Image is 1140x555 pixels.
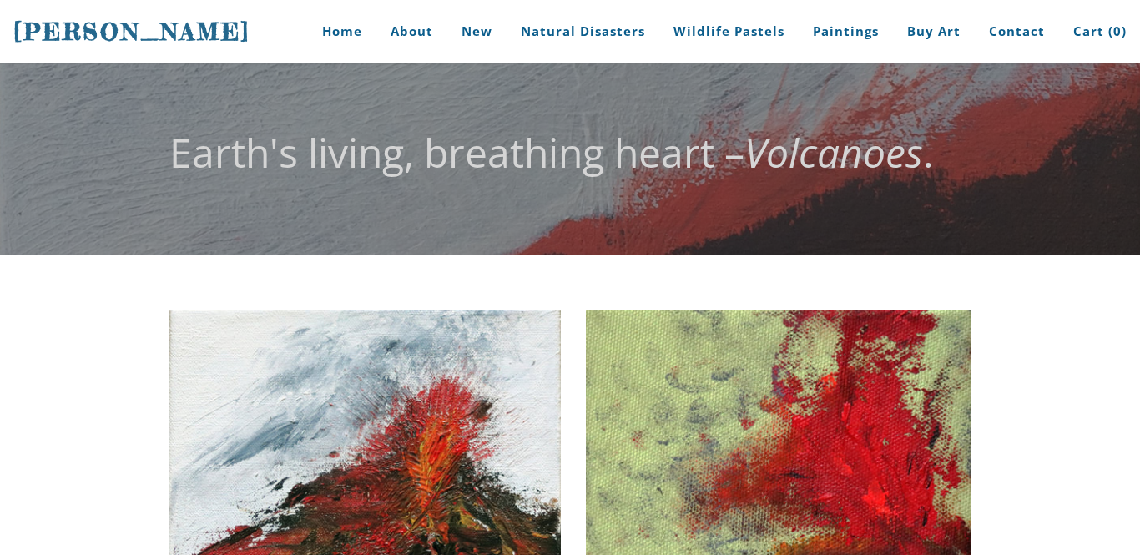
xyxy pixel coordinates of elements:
[13,18,250,46] span: [PERSON_NAME]
[1113,23,1122,39] span: 0
[169,125,934,179] font: Earth's living, breathing heart – .
[744,125,923,179] em: Volcanoes
[13,16,250,48] a: [PERSON_NAME]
